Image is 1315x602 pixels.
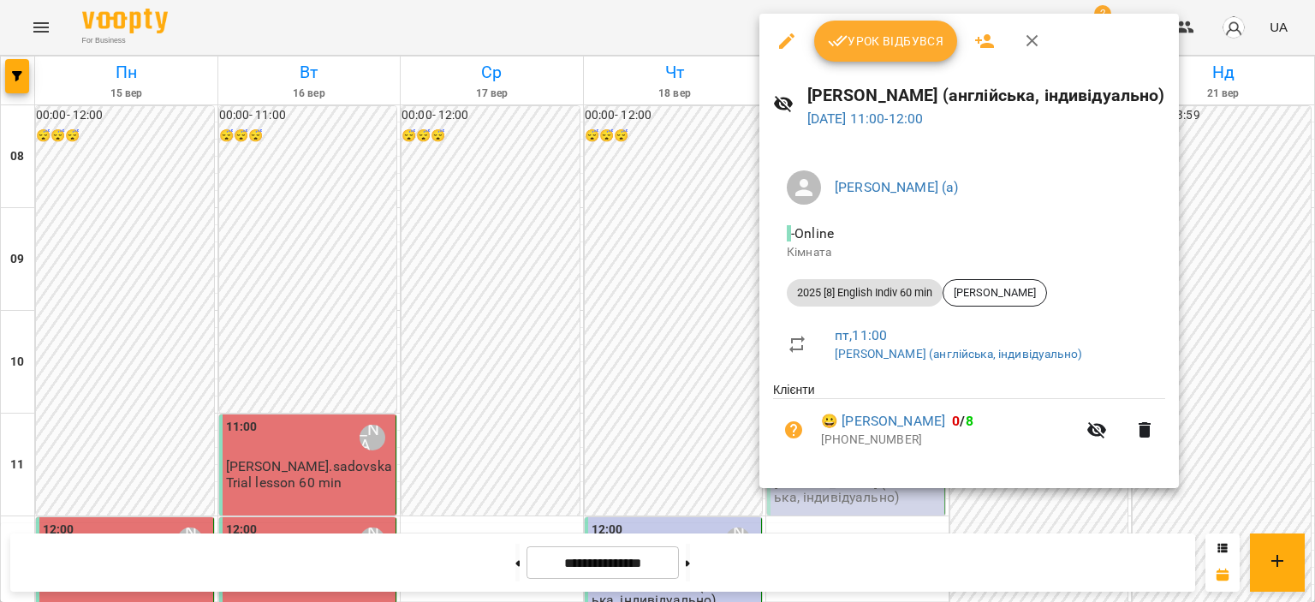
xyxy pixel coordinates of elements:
b: / [952,413,973,429]
p: Кімната [787,244,1151,261]
a: [PERSON_NAME] (англійська, індивідуально) [835,347,1082,361]
a: 😀 [PERSON_NAME] [821,411,945,432]
span: 0 [952,413,960,429]
a: [DATE] 11:00-12:00 [807,110,924,127]
button: Урок відбувся [814,21,958,62]
span: Урок відбувся [828,31,944,51]
a: пт , 11:00 [835,327,887,343]
span: - Online [787,225,837,241]
span: 8 [966,413,973,429]
p: [PHONE_NUMBER] [821,432,1076,449]
h6: [PERSON_NAME] (англійська, індивідуально) [807,82,1165,109]
button: Візит ще не сплачено. Додати оплату? [773,409,814,450]
a: [PERSON_NAME] (а) [835,179,959,195]
span: 2025 [8] English Indiv 60 min [787,285,943,301]
span: [PERSON_NAME] [943,285,1046,301]
ul: Клієнти [773,381,1165,467]
div: [PERSON_NAME] [943,279,1047,307]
